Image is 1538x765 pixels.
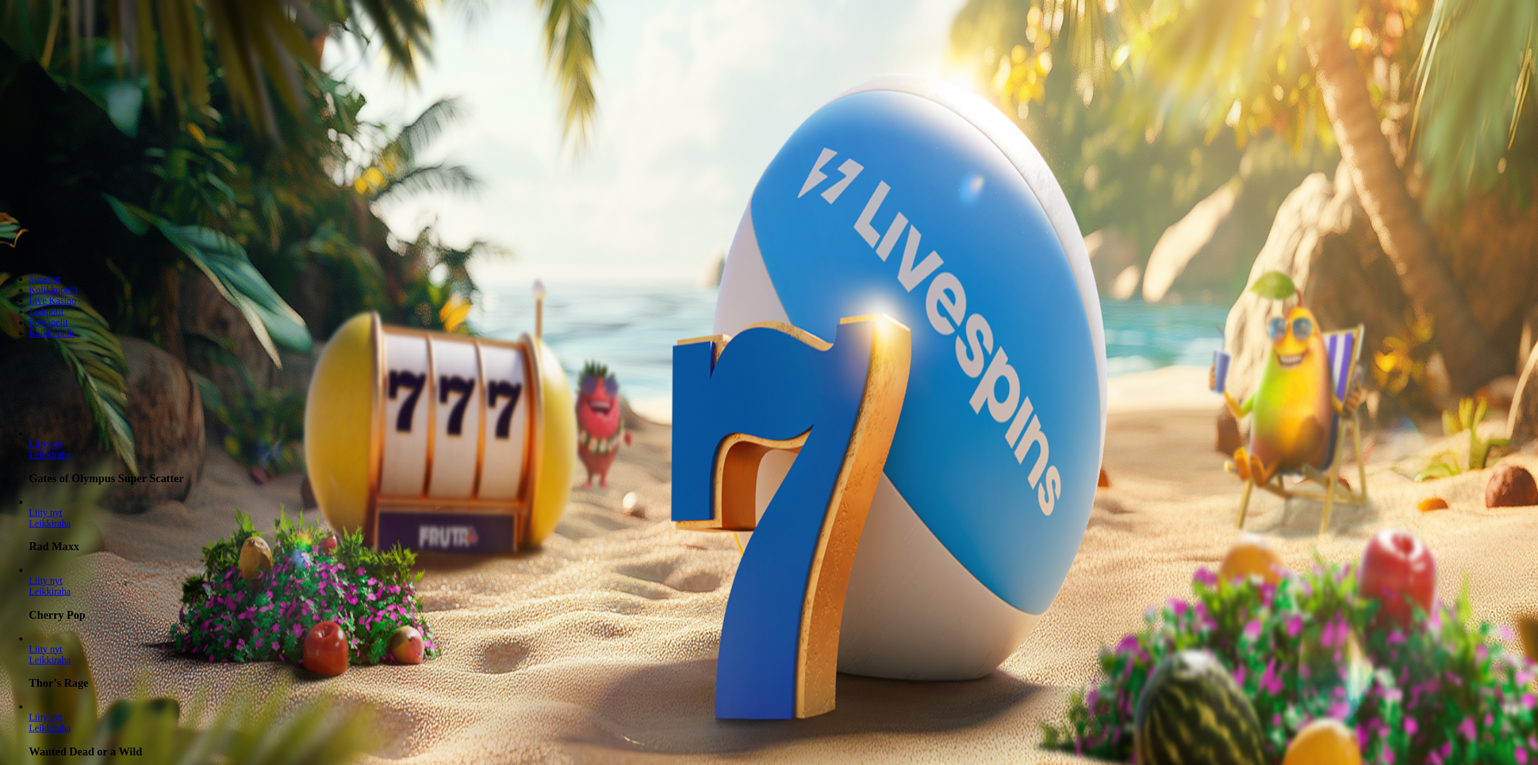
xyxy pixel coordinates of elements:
[29,644,63,654] span: Liity nyt
[29,586,70,596] a: Cherry Pop
[5,253,1533,361] header: Lobby
[29,497,1533,554] article: Rad Maxx
[29,575,63,586] span: Liity nyt
[29,609,1533,622] h3: Cherry Pop
[29,565,1533,622] article: Cherry Pop
[29,285,78,295] a: Kolikkopelit
[29,472,1533,485] h3: Gates of Olympus Super Scatter
[29,655,70,665] a: Thor’s Rage
[29,540,1533,553] h3: Rad Maxx
[29,306,64,317] a: Jackpotit
[29,507,63,518] span: Liity nyt
[29,701,1533,758] article: Wanted Dead or a Wild
[29,633,1533,690] article: Thor’s Rage
[29,723,70,733] a: Wanted Dead or a Wild
[29,575,63,586] a: Cherry Pop
[29,296,76,306] a: Live Kasino
[29,712,63,722] a: Wanted Dead or a Wild
[29,745,1533,758] h3: Wanted Dead or a Wild
[29,518,70,528] a: Rad Maxx
[29,439,63,449] span: Liity nyt
[29,317,68,327] a: Pöytäpelit
[5,253,1533,339] nav: Lobby
[29,507,63,518] a: Rad Maxx
[29,677,1533,690] h3: Thor’s Rage
[29,450,70,460] a: Gates of Olympus Super Scatter
[29,712,63,722] span: Liity nyt
[29,274,60,284] a: Suositut
[29,439,63,449] a: Gates of Olympus Super Scatter
[29,428,1533,485] article: Gates of Olympus Super Scatter
[29,328,75,338] a: Kaikki pelit
[29,644,63,654] a: Thor’s Rage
